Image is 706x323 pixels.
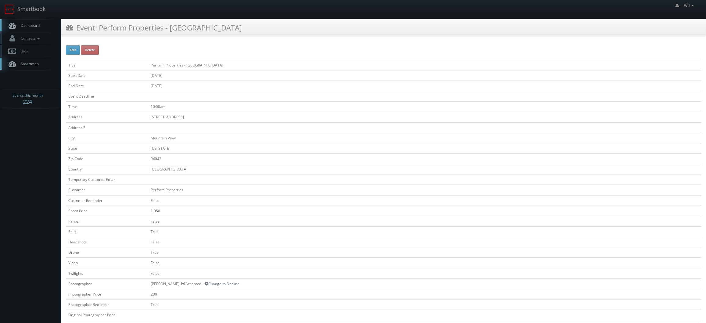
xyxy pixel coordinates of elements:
td: False [148,216,701,226]
td: City [66,133,148,143]
td: Panos [66,216,148,226]
td: [US_STATE] [148,143,701,153]
td: 1,050 [148,206,701,216]
td: True [148,247,701,258]
td: State [66,143,148,153]
td: Twilights [66,268,148,278]
span: Bids [18,48,28,54]
td: [PERSON_NAME] - Accepted -- [148,278,701,289]
td: True [148,226,701,237]
td: False [148,268,701,278]
td: Shoot Price [66,206,148,216]
span: Smartmap [18,61,39,66]
strong: 224 [23,98,32,105]
span: Events this month [13,92,43,99]
td: Title [66,60,148,70]
td: Perform Properties - [GEOGRAPHIC_DATA] [148,60,701,70]
button: Delete [81,45,99,55]
td: Headshots [66,237,148,247]
td: [STREET_ADDRESS] [148,112,701,122]
td: 94043 [148,153,701,164]
td: Zip Code [66,153,148,164]
td: Original Photographer Price [66,310,148,320]
span: Dashboard [18,23,40,28]
td: False [148,195,701,206]
td: Customer Reminder [66,195,148,206]
td: True [148,299,701,310]
td: End Date [66,81,148,91]
td: [DATE] [148,81,701,91]
td: Stills [66,226,148,237]
td: Video [66,258,148,268]
button: Edit [66,45,80,55]
h3: Event: Perform Properties - [GEOGRAPHIC_DATA] [66,22,242,33]
td: Photographer Price [66,289,148,299]
td: 10:00am [148,102,701,112]
span: Will [684,3,696,8]
td: Time [66,102,148,112]
td: [DATE] [148,70,701,81]
td: Temporary Customer Email [66,174,148,185]
td: Address [66,112,148,122]
img: smartbook-logo.png [5,5,14,14]
td: Customer [66,185,148,195]
td: Photographer [66,278,148,289]
td: 200 [148,289,701,299]
td: Perform Properties [148,185,701,195]
td: Country [66,164,148,174]
td: Drone [66,247,148,258]
td: Event Deadline [66,91,148,102]
td: Address 2 [66,122,148,133]
td: False [148,258,701,268]
td: Mountain View [148,133,701,143]
td: [GEOGRAPHIC_DATA] [148,164,701,174]
span: Contacts [18,36,41,41]
a: Change to Decline [205,281,239,286]
td: Start Date [66,70,148,81]
td: Photographer Reminder [66,299,148,310]
td: False [148,237,701,247]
